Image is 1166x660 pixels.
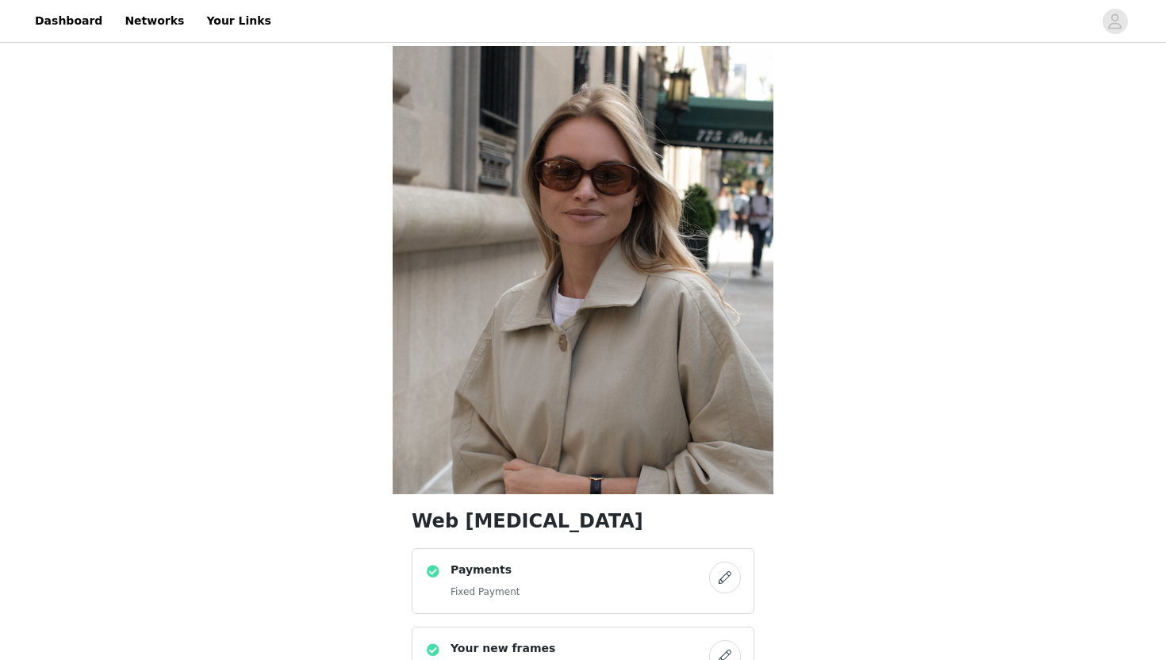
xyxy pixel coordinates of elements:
div: Payments [412,548,754,614]
a: Your Links [197,3,281,39]
h4: Your new frames [451,640,555,657]
a: Networks [115,3,194,39]
img: campaign image [393,46,773,494]
h4: Payments [451,562,520,578]
h1: Web [MEDICAL_DATA] [412,507,754,535]
div: avatar [1107,9,1122,34]
h5: Fixed Payment [451,585,520,599]
a: Dashboard [25,3,112,39]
